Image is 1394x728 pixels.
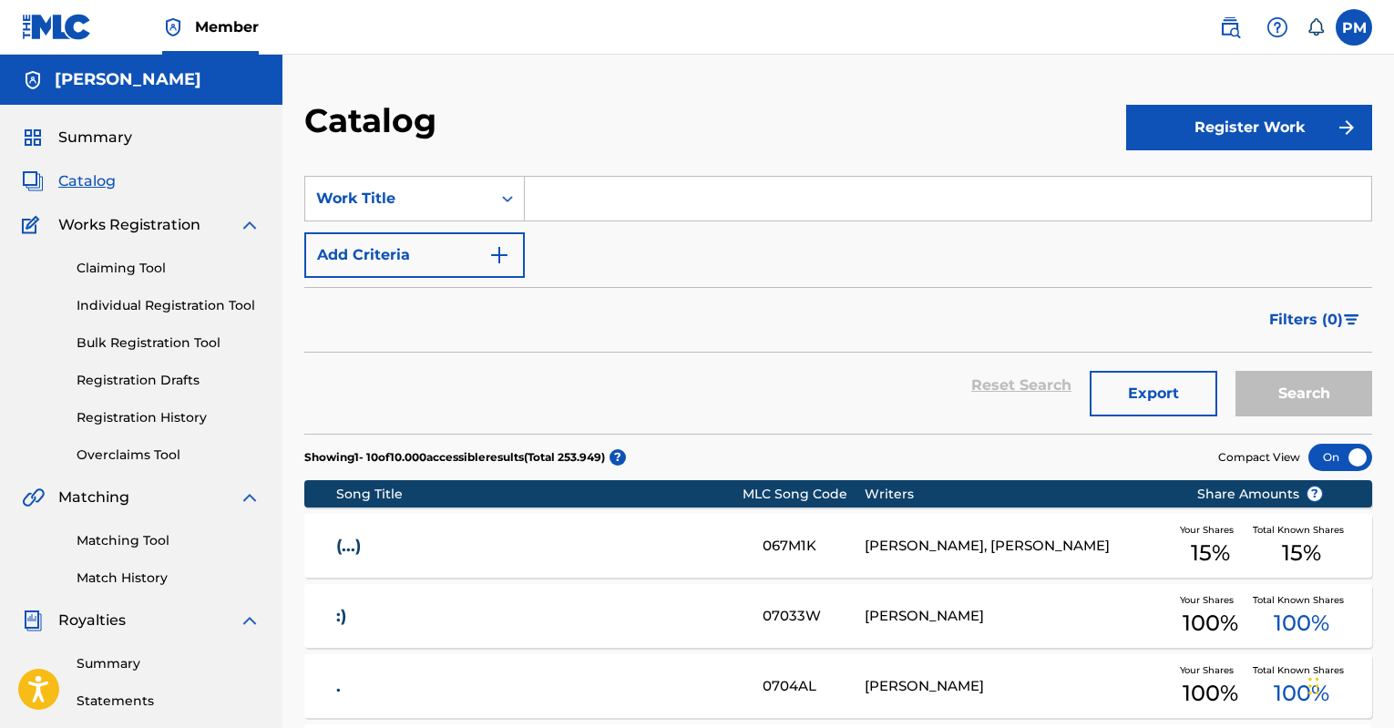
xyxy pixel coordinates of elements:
[58,487,129,508] span: Matching
[763,536,864,557] div: 067M1K
[1253,593,1351,607] span: Total Known Shares
[610,449,626,466] span: ?
[22,127,44,149] img: Summary
[1258,297,1372,343] button: Filters (0)
[55,69,201,90] h5: GEMA
[58,214,200,236] span: Works Registration
[77,531,261,550] a: Matching Tool
[58,170,116,192] span: Catalog
[77,569,261,588] a: Match History
[1126,105,1372,150] button: Register Work
[77,446,261,465] a: Overclaims Tool
[239,214,261,236] img: expand
[77,692,261,711] a: Statements
[304,232,525,278] button: Add Criteria
[1191,537,1230,569] span: 15 %
[1344,314,1359,325] img: filter
[1219,16,1241,38] img: search
[22,14,92,40] img: MLC Logo
[1343,465,1394,611] iframe: Resource Center
[22,214,46,236] img: Works Registration
[488,244,510,266] img: 9d2ae6d4665cec9f34b9.svg
[1336,9,1372,46] div: User Menu
[22,487,45,508] img: Matching
[239,487,261,508] img: expand
[1180,523,1241,537] span: Your Shares
[865,536,1169,557] div: [PERSON_NAME], [PERSON_NAME]
[22,170,44,192] img: Catalog
[1218,449,1300,466] span: Compact View
[22,170,116,192] a: CatalogCatalog
[22,69,44,91] img: Accounts
[1180,663,1241,677] span: Your Shares
[336,606,738,627] a: :)
[162,16,184,38] img: Top Rightsholder
[1307,18,1325,36] div: Notifications
[1197,485,1323,504] span: Share Amounts
[58,610,126,631] span: Royalties
[316,188,480,210] div: Work Title
[1253,523,1351,537] span: Total Known Shares
[1336,117,1358,138] img: f7272a7cc735f4ea7f67.svg
[77,333,261,353] a: Bulk Registration Tool
[77,296,261,315] a: Individual Registration Tool
[1259,9,1296,46] div: Help
[1308,659,1319,713] div: Ziehen
[58,127,132,149] span: Summary
[195,16,259,37] span: Member
[336,485,743,504] div: Song Title
[239,610,261,631] img: expand
[77,259,261,278] a: Claiming Tool
[22,610,44,631] img: Royalties
[304,176,1372,434] form: Search Form
[1183,677,1238,710] span: 100 %
[1303,641,1394,728] iframe: Chat Widget
[1183,607,1238,640] span: 100 %
[22,127,132,149] a: SummarySummary
[865,606,1169,627] div: [PERSON_NAME]
[1307,487,1322,501] span: ?
[336,536,738,557] a: (...)
[336,676,738,697] a: .
[77,654,261,673] a: Summary
[763,606,864,627] div: 07033W
[1269,309,1343,331] span: Filters ( 0 )
[743,485,865,504] div: MLC Song Code
[77,371,261,390] a: Registration Drafts
[1282,537,1321,569] span: 15 %
[1090,371,1217,416] button: Export
[865,485,1169,504] div: Writers
[1274,677,1329,710] span: 100 %
[1274,607,1329,640] span: 100 %
[1266,16,1288,38] img: help
[763,676,864,697] div: 0704AL
[1253,663,1351,677] span: Total Known Shares
[1180,593,1241,607] span: Your Shares
[304,100,446,141] h2: Catalog
[1303,641,1394,728] div: Chat-Widget
[1212,9,1248,46] a: Public Search
[77,408,261,427] a: Registration History
[865,676,1169,697] div: [PERSON_NAME]
[304,449,605,466] p: Showing 1 - 10 of 10.000 accessible results (Total 253.949 )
